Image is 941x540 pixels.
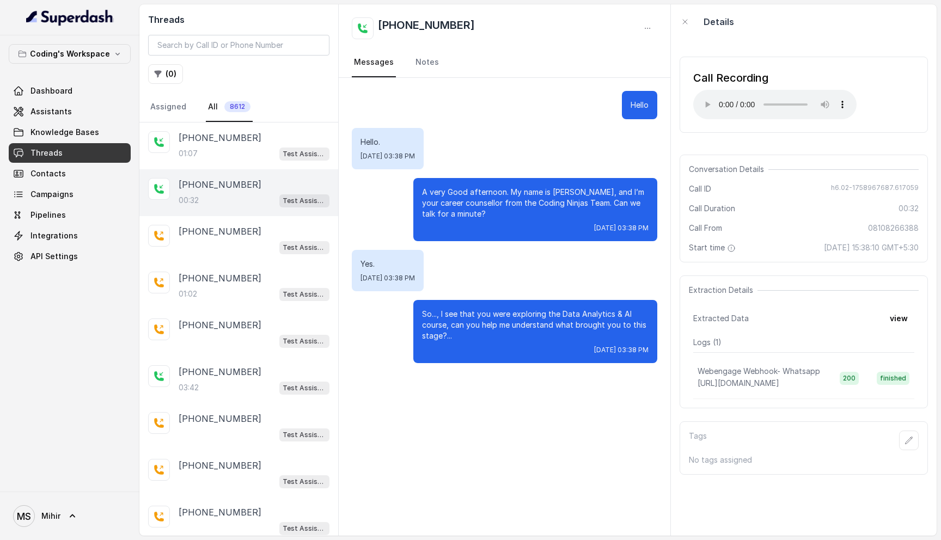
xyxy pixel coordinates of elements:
p: Test Assistant- 2 [283,149,326,159]
span: 200 [840,372,859,385]
p: 01:07 [179,148,198,159]
span: 08108266388 [868,223,919,234]
a: Campaigns [9,185,131,204]
p: [PHONE_NUMBER] [179,131,261,144]
span: Pipelines [30,210,66,220]
p: Test Assistant-3 [283,476,326,487]
p: Hello. [360,137,415,148]
span: Extraction Details [689,285,757,296]
p: [PHONE_NUMBER] [179,412,261,425]
span: 8612 [224,101,250,112]
a: Pipelines [9,205,131,225]
a: Assistants [9,102,131,121]
a: Mihir [9,501,131,531]
span: [URL][DOMAIN_NAME] [698,378,779,388]
span: [DATE] 15:38:10 GMT+5:30 [824,242,919,253]
a: Contacts [9,164,131,183]
p: [PHONE_NUMBER] [179,225,261,238]
a: API Settings [9,247,131,266]
audio: Your browser does not support the audio element. [693,90,857,119]
p: Test Assistant-3 [283,383,326,394]
span: Start time [689,242,738,253]
a: Knowledge Bases [9,122,131,142]
span: Integrations [30,230,78,241]
span: Call Duration [689,203,735,214]
p: 03:42 [179,382,199,393]
img: light.svg [26,9,114,26]
p: 01:02 [179,289,197,299]
span: Mihir [41,511,60,521]
p: A very Good afternoon. My name is [PERSON_NAME], and I’m your career counsellor from the Coding N... [422,187,649,219]
p: Test Assistant-3 [283,523,326,534]
a: Dashboard [9,81,131,101]
button: (0) [148,64,183,84]
span: Dashboard [30,85,72,96]
div: Call Recording [693,70,857,85]
p: Webengage Webhook- Whatsapp [698,366,820,377]
input: Search by Call ID or Phone Number [148,35,329,56]
p: [PHONE_NUMBER] [179,365,261,378]
span: API Settings [30,251,78,262]
span: Assistants [30,106,72,117]
p: Tags [689,431,707,450]
span: Contacts [30,168,66,179]
p: [PHONE_NUMBER] [179,272,261,285]
a: All8612 [206,93,253,122]
a: Threads [9,143,131,163]
span: [DATE] 03:38 PM [594,224,649,232]
p: Hello [631,100,649,111]
span: Campaigns [30,189,74,200]
span: h6.02-1758967687.617059 [831,183,919,194]
a: Integrations [9,226,131,246]
p: Test Assistant-3 [283,242,326,253]
p: Yes. [360,259,415,269]
span: Threads [30,148,63,158]
a: Messages [352,48,396,77]
p: Test Assistant-3 [283,336,326,347]
span: finished [877,372,909,385]
button: Coding's Workspace [9,44,131,64]
span: Call From [689,223,722,234]
p: No tags assigned [689,455,919,465]
nav: Tabs [148,93,329,122]
p: [PHONE_NUMBER] [179,178,261,191]
span: Call ID [689,183,711,194]
p: [PHONE_NUMBER] [179,506,261,519]
span: Knowledge Bases [30,127,99,138]
h2: Threads [148,13,329,26]
button: view [883,309,914,328]
h2: [PHONE_NUMBER] [378,17,475,39]
p: Coding's Workspace [30,47,110,60]
p: Test Assistant- 2 [283,195,326,206]
p: 00:32 [179,195,199,206]
span: [DATE] 03:38 PM [360,274,415,283]
p: [PHONE_NUMBER] [179,459,261,472]
p: So..., I see that you were exploring the Data Analytics & AI course, can you help me understand w... [422,309,649,341]
span: Conversation Details [689,164,768,175]
a: Notes [413,48,441,77]
p: Logs ( 1 ) [693,337,914,348]
text: MS [17,511,31,522]
nav: Tabs [352,48,657,77]
span: [DATE] 03:38 PM [594,346,649,354]
span: [DATE] 03:38 PM [360,152,415,161]
p: Test Assistant-3 [283,429,326,440]
p: [PHONE_NUMBER] [179,318,261,332]
span: 00:32 [899,203,919,214]
p: Details [704,15,734,28]
a: Assigned [148,93,188,122]
p: Test Assistant-3 [283,289,326,300]
span: Extracted Data [693,313,749,324]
